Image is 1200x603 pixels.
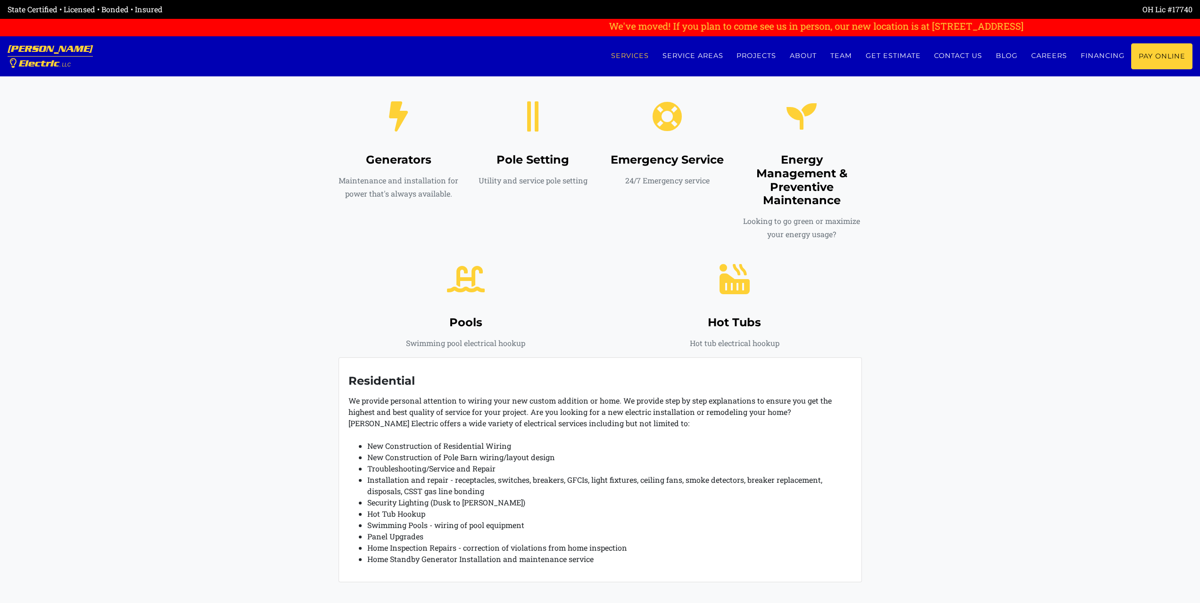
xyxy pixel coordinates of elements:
h4: Energy Management & Preventive Maintenance [742,153,862,207]
li: Security Lighting (Dusk to [PERSON_NAME]) [367,497,852,508]
div: OH Lic #17740 [600,4,1193,15]
li: Home Inspection Repairs - correction of violations from home inspection [367,542,852,553]
h4: Emergency Service [607,153,728,167]
a: Blog [989,43,1025,68]
li: Swimming Pools - wiring of pool equipment [367,520,852,531]
li: Installation and repair - receptacles, switches, breakers, GFCIs, light fixtures, ceiling fans, s... [367,474,852,497]
p: Utility and service pole setting [473,174,593,187]
a: Energy Management &Preventive Maintenance Looking to go green or maximize your energy usage? [742,110,862,241]
a: [PERSON_NAME] Electric, LLC [8,36,93,76]
h4: Residential [348,374,852,388]
a: Pools Swimming pool electrical hookup [339,273,593,350]
li: Home Standby Generator Installation and maintenance service [367,553,852,565]
li: New Construction of Residential Wiring [367,440,852,452]
p: Swimming pool electrical hookup [339,337,593,350]
a: Team [824,43,859,68]
p: 24/7 Emergency service [607,174,728,187]
a: Careers [1025,43,1074,68]
a: Hot Tubs Hot tub electrical hookup [607,273,862,350]
li: Panel Upgrades [367,531,852,542]
a: Pay Online [1131,43,1192,69]
a: Pole Setting Utility and service pole setting [473,110,593,187]
div: We provide personal attention to wiring your new custom addition or home. We provide step by step... [339,357,862,582]
span: , LLC [59,62,71,67]
a: Generators Maintenance and installation for power that's always available. [339,110,459,200]
a: Emergency Service 24/7 Emergency service [607,110,728,187]
a: Contact us [927,43,989,68]
h4: Hot Tubs [607,316,862,330]
h4: Pole Setting [473,153,593,167]
div: State Certified • Licensed • Bonded • Insured [8,4,600,15]
a: About [783,43,824,68]
h4: Generators [339,153,459,167]
a: Get estimate [859,43,927,68]
a: Service Areas [655,43,730,68]
p: Looking to go green or maximize your energy usage? [742,215,862,241]
a: Services [604,43,655,68]
li: Troubleshooting/Service and Repair [367,463,852,474]
li: Hot Tub Hookup [367,508,852,520]
a: Financing [1074,43,1131,68]
li: New Construction of Pole Barn wiring/layout design [367,452,852,463]
p: Hot tub electrical hookup [607,337,862,350]
h4: Pools [339,316,593,330]
a: Projects [730,43,783,68]
p: Maintenance and installation for power that's always available. [339,174,459,200]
